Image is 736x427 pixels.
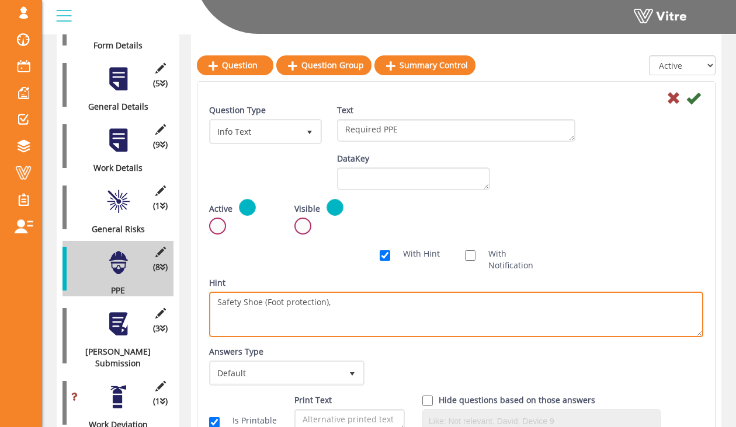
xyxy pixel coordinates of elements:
span: (1 ) [153,200,168,212]
input: Hide question based on answer [422,395,433,406]
textarea: Required PPE [337,119,575,142]
label: Answers Type [209,346,263,358]
textarea: Safety Shoe (Foot protection) is mandatory in any operational area [209,292,703,337]
span: (3 ) [153,323,168,334]
a: Summary Control [374,55,475,75]
span: (5 ) [153,78,168,89]
label: Hide questions based on those answers [439,394,595,406]
label: With Notification [477,248,533,271]
span: Default [211,362,342,383]
span: select [342,362,363,383]
span: (8 ) [153,261,168,273]
div: General Details [63,101,165,113]
span: (9 ) [153,139,168,150]
label: Active [209,203,232,215]
div: General Risks [63,223,165,235]
div: PPE [63,285,165,296]
label: With Hint [391,248,440,260]
a: Question [197,55,273,75]
label: Question Type [209,104,266,116]
span: Info Text [211,121,299,142]
label: Hint [209,277,225,289]
div: [PERSON_NAME] Submission [63,346,165,369]
span: select [299,121,320,142]
a: Question Group [276,55,372,75]
label: Visible [294,203,320,215]
div: Work Details [63,162,165,174]
label: Text [337,104,353,116]
input: With Hint [380,250,390,261]
div: Form Details [63,40,165,51]
input: With Notification [465,250,475,261]
label: Is Printable [221,415,277,426]
span: (1 ) [153,395,168,407]
label: DataKey [337,153,369,164]
label: Print Text [294,394,332,406]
